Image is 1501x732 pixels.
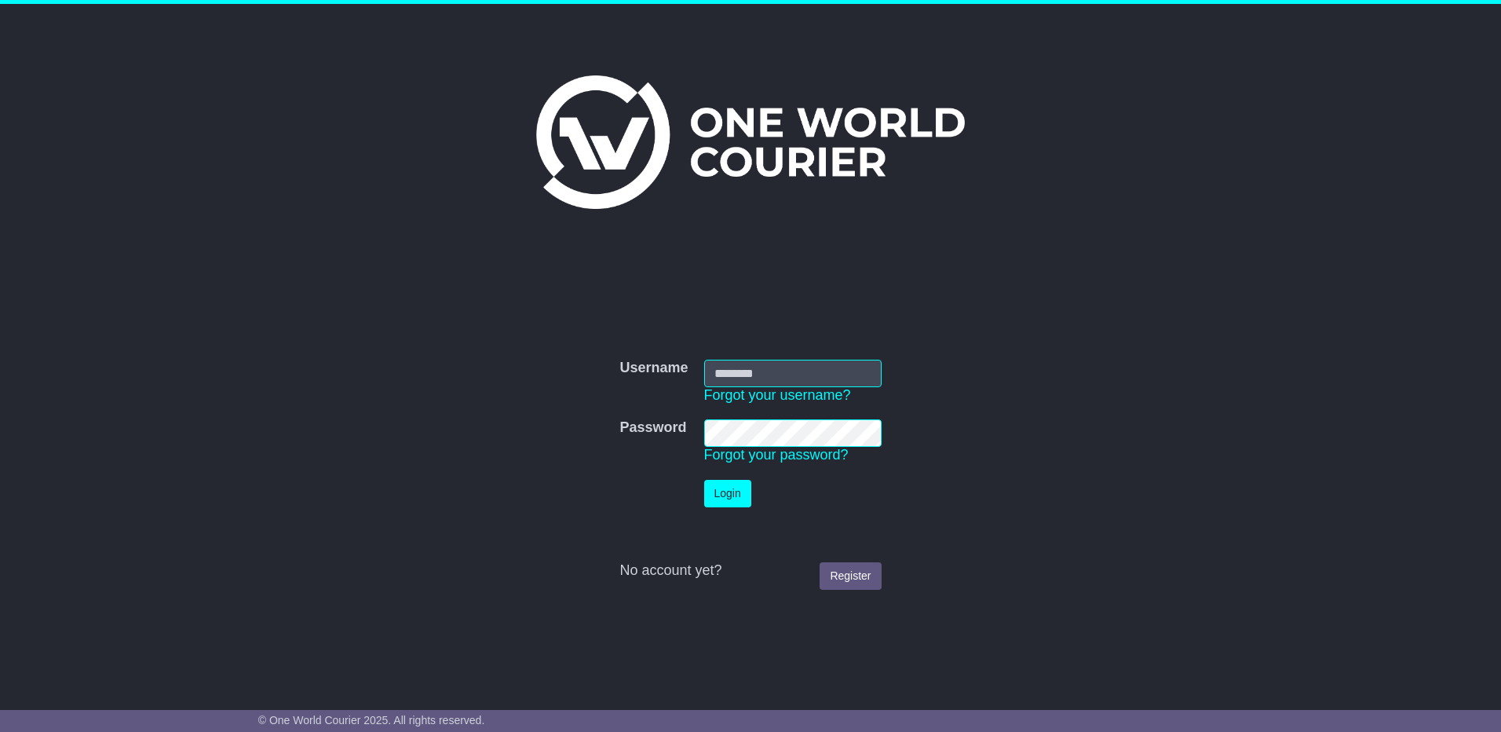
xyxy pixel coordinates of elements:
a: Forgot your password? [704,447,849,463]
img: One World [536,75,965,209]
label: Password [619,419,686,437]
label: Username [619,360,688,377]
a: Forgot your username? [704,387,851,403]
span: © One World Courier 2025. All rights reserved. [258,714,485,727]
div: No account yet? [619,562,881,580]
a: Register [820,562,881,590]
button: Login [704,480,751,507]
